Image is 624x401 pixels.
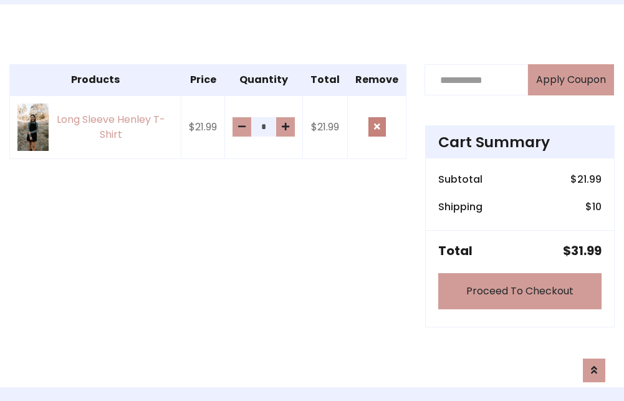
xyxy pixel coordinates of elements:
h5: $ [563,243,602,258]
th: Quantity [225,65,303,96]
th: Price [181,65,225,96]
span: 31.99 [571,242,602,259]
td: $21.99 [303,95,348,158]
h6: Subtotal [438,173,482,185]
h6: $ [585,201,602,213]
th: Products [10,65,181,96]
h6: Shipping [438,201,482,213]
a: Proceed To Checkout [438,273,602,309]
a: Long Sleeve Henley T-Shirt [17,104,173,150]
th: Total [303,65,348,96]
h5: Total [438,243,473,258]
td: $21.99 [181,95,225,158]
h4: Cart Summary [438,133,602,151]
span: 21.99 [577,172,602,186]
th: Remove [348,65,406,96]
h6: $ [570,173,602,185]
span: 10 [592,200,602,214]
button: Apply Coupon [528,64,614,95]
